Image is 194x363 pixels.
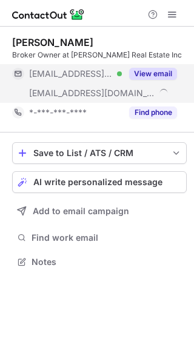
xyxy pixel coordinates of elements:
img: ContactOut v5.3.10 [12,7,85,22]
button: Add to email campaign [12,200,187,222]
div: Save to List / ATS / CRM [33,148,166,158]
button: Find work email [12,229,187,246]
span: AI write personalized message [33,177,162,187]
button: Reveal Button [129,68,177,80]
button: save-profile-one-click [12,142,187,164]
button: AI write personalized message [12,171,187,193]
span: [EMAIL_ADDRESS][DOMAIN_NAME] [29,88,155,99]
div: Broker Owner at [PERSON_NAME] Real Estate Inc [12,50,187,60]
span: Add to email campaign [33,206,129,216]
span: Notes [32,257,182,267]
span: [EMAIL_ADDRESS][PERSON_NAME][DOMAIN_NAME] [29,68,113,79]
span: Find work email [32,232,182,243]
button: Notes [12,253,187,270]
div: [PERSON_NAME] [12,36,93,48]
button: Reveal Button [129,106,177,119]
